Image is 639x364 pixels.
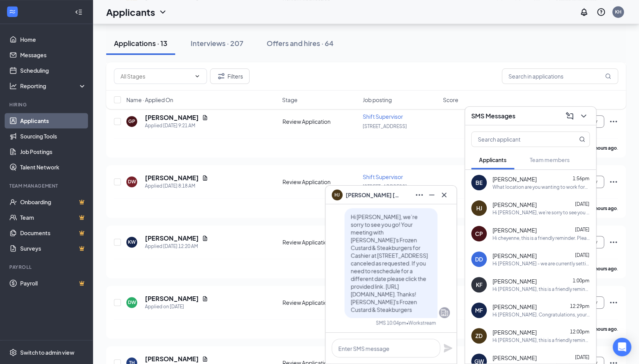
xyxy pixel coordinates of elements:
[376,320,406,326] div: SMS 10:04pm
[439,190,449,200] svg: Cross
[605,73,611,79] svg: MagnifyingGlass
[20,225,86,241] a: DocumentsCrown
[425,189,438,201] button: Minimize
[20,241,86,256] a: SurveysCrown
[613,338,631,356] div: Open Intercom Messenger
[493,235,590,241] div: Hi cheyenne, this is a friendly reminder. Please select a meeting time slot for your Cashier appl...
[475,332,482,340] div: ZD
[575,252,589,258] span: [DATE]
[493,354,537,362] span: [PERSON_NAME]
[573,278,589,284] span: 1:00pm
[282,118,358,125] div: Review Application
[20,47,86,63] a: Messages
[106,5,155,19] h1: Applicants
[476,204,482,212] div: HJ
[493,260,590,267] div: Hi [PERSON_NAME] - we are currently setting up interviews and would love to meet with you. Please...
[493,277,537,285] span: [PERSON_NAME]
[493,337,590,343] div: Hi [PERSON_NAME], this is a friendly reminder. Your meeting with [PERSON_NAME]'s Frozen Custard &...
[609,298,618,307] svg: Ellipses
[573,176,589,181] span: 1:56pm
[443,343,453,353] svg: Plane
[570,303,589,309] span: 12:29pm
[493,328,537,336] span: [PERSON_NAME]
[609,177,618,186] svg: Ellipses
[415,190,424,200] svg: Ellipses
[128,299,136,306] div: DW
[475,179,482,186] div: BE
[9,264,85,270] div: Payroll
[20,349,74,356] div: Switch to admin view
[493,252,537,260] span: [PERSON_NAME]
[9,8,16,15] svg: WorkstreamLogo
[406,320,436,326] span: • Workstream
[440,308,449,317] svg: Company
[145,243,208,250] div: Applied [DATE] 12:20 AM
[577,110,590,122] button: ChevronDown
[20,32,86,47] a: Home
[9,82,17,90] svg: Analysis
[145,182,208,190] div: Applied [DATE] 8:18 AM
[362,96,391,104] span: Job posting
[9,349,17,356] svg: Settings
[217,72,226,81] svg: Filter
[493,184,590,190] div: What location are you wanting to work for? I can transfer your application.
[565,111,574,121] svg: ComposeMessage
[493,226,537,234] span: [PERSON_NAME]
[202,114,208,121] svg: Document
[476,281,482,289] div: KF
[479,156,506,163] span: Applicants
[589,326,617,332] b: 16 hours ago
[589,266,617,272] b: 14 hours ago
[502,68,618,84] input: Search in applications
[493,201,537,208] span: [PERSON_NAME]
[493,175,537,183] span: [PERSON_NAME]
[20,63,86,78] a: Scheduling
[475,255,483,263] div: DD
[427,190,436,200] svg: Minimize
[75,8,83,16] svg: Collapse
[471,112,515,120] h3: SMS Messages
[20,128,86,144] a: Sourcing Tools
[596,7,606,17] svg: QuestionInfo
[609,117,618,126] svg: Ellipses
[20,82,87,90] div: Reporting
[530,156,570,163] span: Team members
[210,68,250,84] button: Filter Filters
[579,136,585,142] svg: MagnifyingGlass
[282,299,358,306] div: Review Application
[20,144,86,159] a: Job Postings
[282,96,298,104] span: Stage
[158,7,167,17] svg: ChevronDown
[363,113,403,120] span: Shift Supervisor
[493,286,590,292] div: Hi [PERSON_NAME], this is a friendly reminder. Your meeting with [PERSON_NAME]'s Frozen Custard &...
[493,311,590,318] div: Hi [PERSON_NAME]. Congratulations, your meeting with [PERSON_NAME]'s Frozen Custard & Steakburger...
[363,173,403,180] span: Shift Supervisor
[282,178,358,186] div: Review Application
[128,118,135,125] div: GP
[145,355,199,363] h5: [PERSON_NAME]
[145,174,199,182] h5: [PERSON_NAME]
[20,159,86,175] a: Talent Network
[191,38,243,48] div: Interviews · 207
[128,178,136,185] div: DW
[609,238,618,247] svg: Ellipses
[475,306,483,314] div: MF
[363,123,407,129] span: [STREET_ADDRESS]
[20,113,86,128] a: Applicants
[282,238,358,246] div: Review Application
[346,191,400,199] span: [PERSON_NAME] [PERSON_NAME]
[413,189,425,201] button: Ellipses
[121,72,191,80] input: All Stages
[591,205,617,211] b: 6 hours ago
[145,113,199,122] h5: [PERSON_NAME]
[9,101,85,108] div: Hiring
[20,194,86,210] a: OnboardingCrown
[575,354,589,360] span: [DATE]
[493,209,590,216] div: Hi [PERSON_NAME], we’re sorry to see you go! Your meeting with [PERSON_NAME]'s Frozen Custard & S...
[591,145,617,151] b: 5 hours ago
[575,201,589,207] span: [DATE]
[475,230,483,238] div: CP
[570,329,589,335] span: 12:00pm
[579,7,589,17] svg: Notifications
